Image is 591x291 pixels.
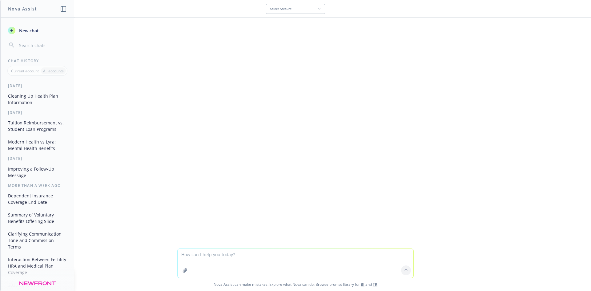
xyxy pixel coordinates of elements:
[373,282,377,287] a: TR
[18,27,39,34] span: New chat
[6,137,69,153] button: Modern Health vs Lyra: Mental Health Benefits
[6,191,69,207] button: Dependent Insurance Coverage End Date
[11,68,39,74] p: Current account
[1,83,74,88] div: [DATE]
[1,156,74,161] div: [DATE]
[6,254,69,277] button: Interaction Between Fertility HRA and Medical Plan Coverage
[3,278,588,291] span: Nova Assist can make mistakes. Explore what Nova can do: Browse prompt library for and
[43,68,64,74] p: All accounts
[6,164,69,180] button: Improving a Follow-Up Message
[6,25,69,36] button: New chat
[361,282,364,287] a: BI
[18,41,67,50] input: Search chats
[266,4,325,14] button: Select Account
[6,91,69,107] button: Cleaning Up Health Plan Information
[6,118,69,134] button: Tuition Reimbursement vs. Student Loan Programs
[270,7,291,11] span: Select Account
[6,229,69,252] button: Clarifying Communication Tone and Commission Terms
[1,183,74,188] div: More than a week ago
[1,110,74,115] div: [DATE]
[6,210,69,226] button: Summary of Voluntary Benefits Offering Slide
[8,6,37,12] h1: Nova Assist
[1,58,74,63] div: Chat History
